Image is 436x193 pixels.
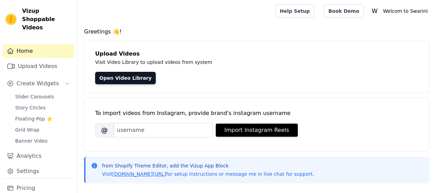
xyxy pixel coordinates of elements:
[84,28,429,36] h4: Greetings 👋!
[11,136,74,146] a: Banner Video
[11,114,74,124] a: Floating-Pop ⭐
[102,171,314,177] p: Visit for setup instructions or message me in live chat for support.
[11,125,74,135] a: Grid Wrap
[3,149,74,163] a: Analytics
[114,123,213,137] input: username
[11,92,74,102] a: Slider Carousels
[372,8,378,15] text: W
[216,124,298,137] button: Import Instagram Reels
[324,4,364,18] a: Book Demo
[275,4,314,18] a: Help Setup
[3,77,74,90] button: Create Widgets
[95,72,156,84] a: Open Video Library
[15,126,39,133] span: Grid Wrap
[22,7,71,32] span: Vizup Shoppable Videos
[3,59,74,73] a: Upload Videos
[95,58,404,66] p: Visit Video Library to upload videos from system
[3,164,74,178] a: Settings
[380,5,430,17] p: Welcom to Swarini
[15,93,54,100] span: Slider Carousels
[369,5,430,17] button: W Welcom to Swarini
[3,44,74,58] a: Home
[112,171,166,177] a: [DOMAIN_NAME][URL]
[17,79,59,88] span: Create Widgets
[102,162,314,169] p: from Shopify Theme Editor, add the Vizup App Block
[95,50,418,58] h4: Upload Videos
[6,14,17,25] img: Vizup
[15,137,48,144] span: Banner Video
[15,104,45,111] span: Story Circles
[95,109,418,117] div: To import videos from Instagram, provide brand's instagram username
[95,123,114,137] span: @
[11,103,74,113] a: Story Circles
[15,115,52,122] span: Floating-Pop ⭐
